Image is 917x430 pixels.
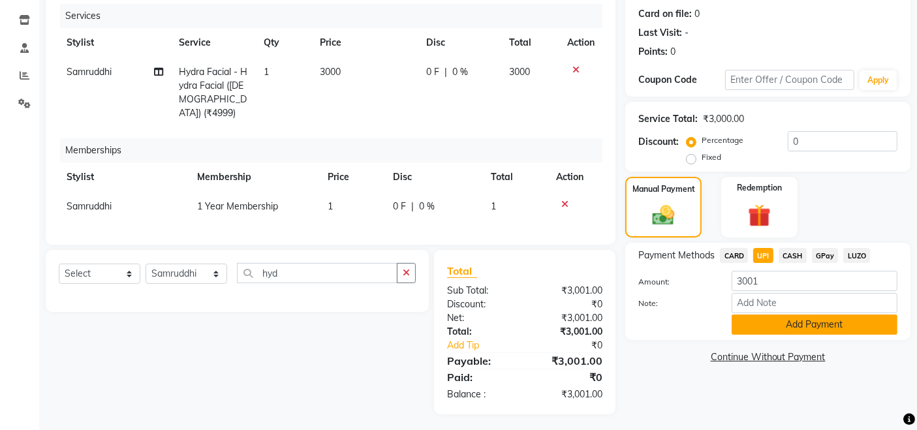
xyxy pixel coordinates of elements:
[694,7,700,21] div: 0
[60,138,612,162] div: Memberships
[860,70,897,90] button: Apply
[638,26,682,40] div: Last Visit:
[312,28,418,57] th: Price
[525,388,612,401] div: ₹3,001.00
[437,311,525,325] div: Net:
[779,248,807,263] span: CASH
[256,28,312,57] th: Qty
[426,65,439,79] span: 0 F
[732,315,897,335] button: Add Payment
[638,135,679,149] div: Discount:
[328,200,333,212] span: 1
[638,73,724,87] div: Coupon Code
[540,339,613,352] div: ₹0
[179,66,247,119] span: Hydra Facial - Hydra Facial ([DEMOGRAPHIC_DATA]) (₹4999)
[509,66,530,78] span: 3000
[629,298,721,309] label: Note:
[812,248,839,263] span: GPay
[702,151,721,163] label: Fixed
[437,284,525,298] div: Sub Total:
[702,134,743,146] label: Percentage
[525,298,612,311] div: ₹0
[171,28,256,57] th: Service
[525,325,612,339] div: ₹3,001.00
[60,4,612,28] div: Services
[437,388,525,401] div: Balance :
[525,369,612,385] div: ₹0
[638,7,692,21] div: Card on file:
[67,66,112,78] span: Samruddhi
[444,65,447,79] span: |
[638,249,715,262] span: Payment Methods
[703,112,744,126] div: ₹3,000.00
[237,263,397,283] input: Search
[720,248,748,263] span: CARD
[189,162,320,192] th: Membership
[320,162,385,192] th: Price
[437,298,525,311] div: Discount:
[638,45,668,59] div: Points:
[437,339,539,352] a: Add Tip
[632,183,695,195] label: Manual Payment
[525,353,612,369] div: ₹3,001.00
[670,45,676,59] div: 0
[197,200,278,212] span: 1 Year Membership
[732,271,897,291] input: Amount
[628,350,908,364] a: Continue Without Payment
[437,325,525,339] div: Total:
[320,66,341,78] span: 3000
[437,353,525,369] div: Payable:
[732,293,897,313] input: Add Note
[452,65,468,79] span: 0 %
[843,248,870,263] span: LUZO
[753,248,773,263] span: UPI
[418,28,501,57] th: Disc
[67,200,112,212] span: Samruddhi
[385,162,483,192] th: Disc
[629,276,721,288] label: Amount:
[685,26,689,40] div: -
[59,162,189,192] th: Stylist
[483,162,548,192] th: Total
[725,70,854,90] input: Enter Offer / Coupon Code
[419,200,435,213] span: 0 %
[393,200,406,213] span: 0 F
[491,200,496,212] span: 1
[638,112,698,126] div: Service Total:
[525,311,612,325] div: ₹3,001.00
[447,264,477,278] span: Total
[501,28,559,57] th: Total
[264,66,269,78] span: 1
[548,162,602,192] th: Action
[559,28,602,57] th: Action
[737,182,782,194] label: Redemption
[645,203,681,228] img: _cash.svg
[525,284,612,298] div: ₹3,001.00
[411,200,414,213] span: |
[437,369,525,385] div: Paid:
[741,202,778,230] img: _gift.svg
[59,28,171,57] th: Stylist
